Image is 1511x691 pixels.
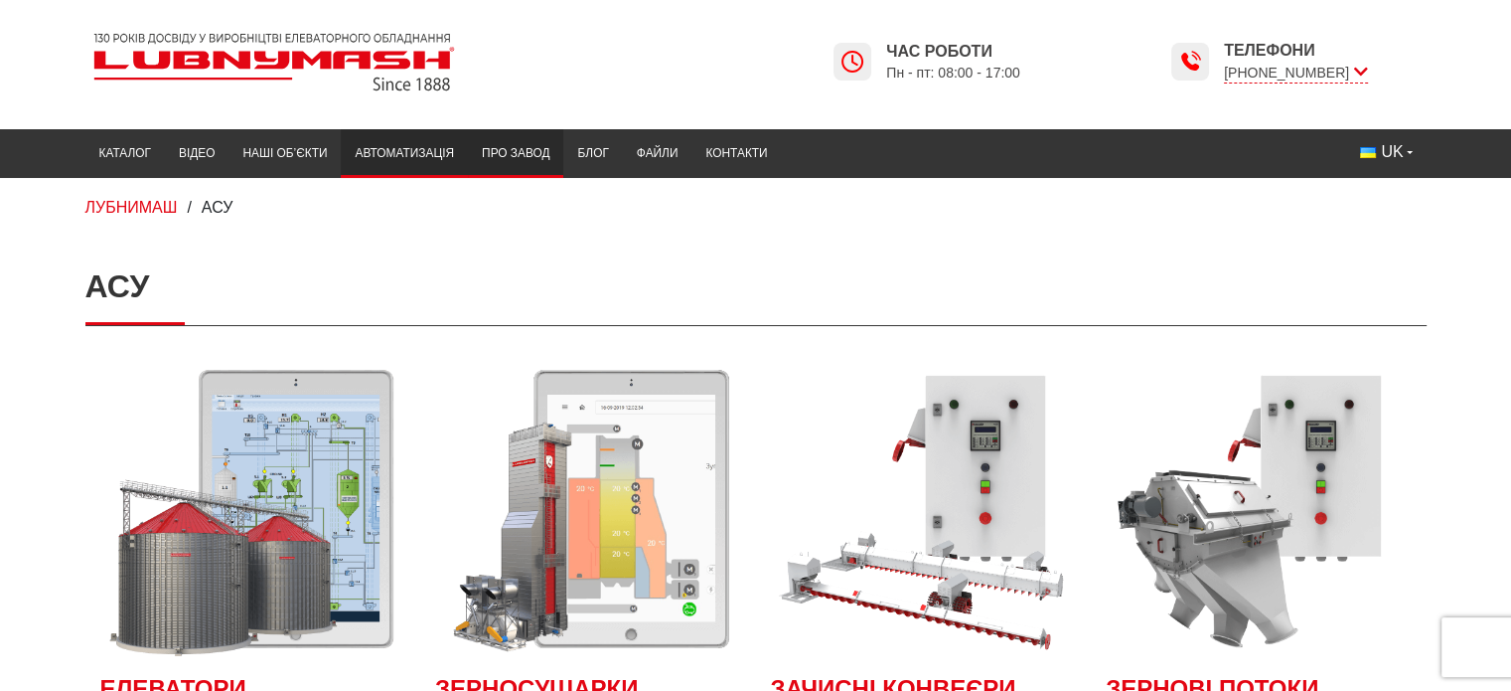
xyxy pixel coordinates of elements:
[228,134,341,173] a: Наші об’єкти
[85,25,463,99] img: Lubnymash
[1346,134,1426,170] button: UK
[1224,40,1368,62] span: Телефони
[1360,147,1376,158] img: Українська
[1178,50,1202,74] img: Lubnymash time icon
[85,199,178,216] a: ЛУБНИМАШ
[341,134,468,173] a: Автоматизація
[85,248,1427,326] h1: АСУ
[435,356,741,662] a: Детальніше Зерносушарки
[771,356,1077,662] a: Детальніше Зачисні конвеєри
[202,199,233,216] span: АСУ
[187,199,191,216] span: /
[85,134,165,173] a: Каталог
[1106,356,1412,662] a: Детальніше Зернові потоки
[886,64,1020,83] span: Пн - пт: 08:00 - 17:00
[1224,63,1368,84] span: [PHONE_NUMBER]
[100,356,406,662] a: Детальніше Елеватори
[623,134,692,173] a: Файли
[691,134,781,173] a: Контакти
[840,50,864,74] img: Lubnymash time icon
[563,134,622,173] a: Блог
[468,134,563,173] a: Про завод
[1381,141,1403,163] span: UK
[886,41,1020,63] span: Час роботи
[165,134,228,173] a: Відео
